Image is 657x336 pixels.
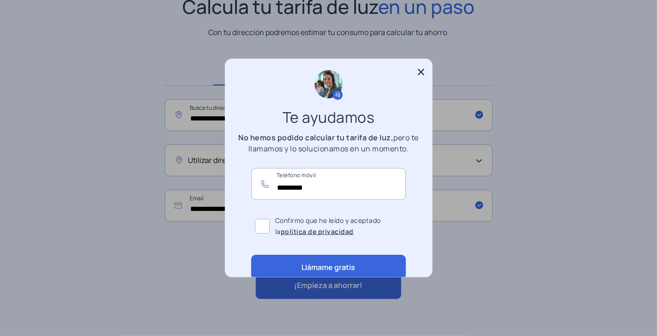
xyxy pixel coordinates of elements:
[281,227,354,236] a: política de privacidad
[238,132,393,143] b: No hemos podido calcular tu tarifa de luz,
[246,112,412,123] h3: Te ayudamos
[236,132,421,154] p: pero te llamamos y lo solucionamos en un momento.
[251,255,406,280] button: Llámame gratis
[275,215,402,237] span: Confirmo que he leído y aceptado la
